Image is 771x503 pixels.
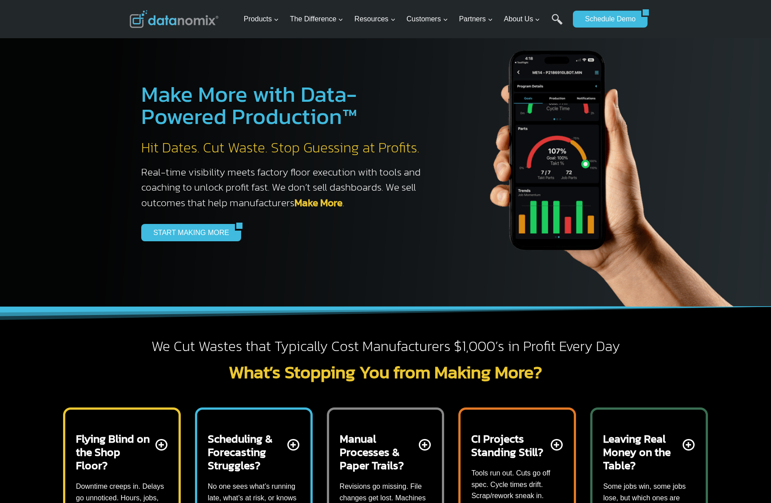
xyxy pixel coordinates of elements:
h2: CI Projects Standing Still? [471,432,549,459]
h2: What’s Stopping You from Making More? [130,363,641,381]
h2: Leaving Real Money on the Table? [603,432,681,472]
a: Search [552,14,563,34]
a: START MAKING MORE [141,224,235,241]
img: The Datanoix Mobile App available on Android and iOS Devices [448,18,759,307]
a: Schedule Demo [573,11,641,28]
h2: Manual Processes & Paper Trails? [340,432,417,472]
h2: Hit Dates. Cut Waste. Stop Guessing at Profits. [141,139,430,157]
img: Datanomix [130,10,219,28]
span: About Us [504,13,540,25]
h3: Real-time visibility meets factory floor execution with tools and coaching to unlock profit fast.... [141,164,430,211]
nav: Primary Navigation [240,5,569,34]
span: Products [244,13,279,25]
span: The Difference [290,13,344,25]
a: Make More [294,195,342,210]
span: Partners [459,13,493,25]
h1: Make More with Data-Powered Production™ [141,83,430,128]
span: Customers [406,13,448,25]
h2: We Cut Wastes that Typically Cost Manufacturers $1,000’s in Profit Every Day [130,337,641,356]
h2: Scheduling & Forecasting Struggles? [208,432,286,472]
iframe: Popup CTA [4,346,147,499]
span: Resources [354,13,395,25]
